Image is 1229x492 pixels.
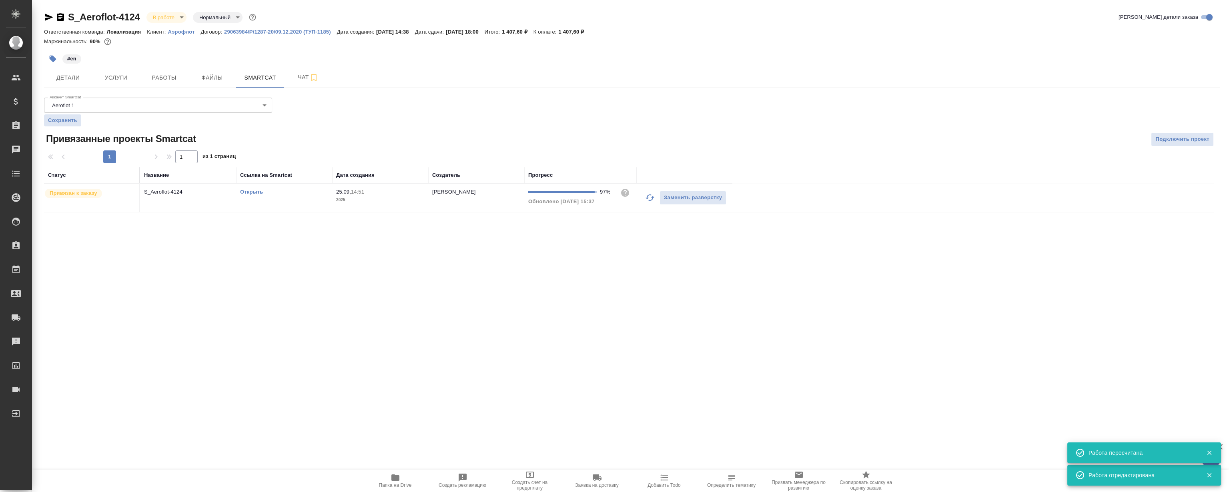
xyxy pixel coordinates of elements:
[68,12,140,22] a: S_Aeroflot-4124
[660,191,726,205] button: Заменить разверстку
[44,50,62,68] button: Добавить тэг
[640,188,660,207] button: Обновить прогресс
[224,28,337,35] a: 29063984/Р/1287-20/09.12.2020 (ТУП-1185)
[1089,471,1194,479] div: Работа отредактирована
[44,132,196,145] span: Привязанные проекты Smartcat
[193,73,231,83] span: Файлы
[376,29,415,35] p: [DATE] 14:38
[48,171,66,179] div: Статус
[336,196,424,204] p: 2025
[241,73,279,83] span: Smartcat
[44,114,81,126] button: Сохранить
[50,189,97,197] p: Привязан к заказу
[289,72,327,82] span: Чат
[224,29,337,35] p: 29063984/Р/1287-20/09.12.2020 (ТУП-1185)
[56,12,65,22] button: Скопировать ссылку
[50,102,77,109] button: Aeroflot 1
[1089,449,1194,457] div: Работа пересчитана
[146,12,186,23] div: В работе
[197,14,233,21] button: Нормальный
[144,188,232,196] p: S_Aeroflot-4124
[1155,135,1209,144] span: Подключить проект
[559,29,590,35] p: 1 407,60 ₽
[147,29,168,35] p: Клиент:
[193,12,243,23] div: В работе
[528,198,595,204] span: Обновлено [DATE] 15:37
[168,28,201,35] a: Аэрофлот
[247,12,258,22] button: Доп статусы указывают на важность/срочность заказа
[107,29,147,35] p: Локализация
[415,29,446,35] p: Дата сдачи:
[336,189,351,195] p: 25.09,
[44,98,272,113] div: Aeroflot 1
[432,171,460,179] div: Создатель
[62,55,82,62] span: en
[351,189,364,195] p: 14:51
[432,189,476,195] p: [PERSON_NAME]
[600,188,614,196] div: 97%
[150,14,177,21] button: В работе
[240,189,263,195] a: Открыть
[145,73,183,83] span: Работы
[336,171,375,179] div: Дата создания
[664,193,722,202] span: Заменить разверстку
[67,55,76,63] p: #en
[44,29,107,35] p: Ответственная команда:
[44,38,90,44] p: Маржинальность:
[49,73,87,83] span: Детали
[202,152,236,163] span: из 1 страниц
[533,29,559,35] p: К оплате:
[446,29,485,35] p: [DATE] 18:00
[1151,132,1214,146] button: Подключить проект
[168,29,201,35] p: Аэрофлот
[97,73,135,83] span: Услуги
[1119,13,1198,21] span: [PERSON_NAME] детали заказа
[502,29,533,35] p: 1 407,60 ₽
[1201,472,1217,479] button: Закрыть
[102,36,113,47] button: 122.40 RUB;
[90,38,102,44] p: 90%
[144,171,169,179] div: Название
[1201,449,1217,456] button: Закрыть
[240,171,292,179] div: Ссылка на Smartcat
[44,12,54,22] button: Скопировать ссылку для ЯМессенджера
[200,29,224,35] p: Договор:
[48,116,77,124] span: Сохранить
[485,29,502,35] p: Итого:
[528,171,553,179] div: Прогресс
[337,29,376,35] p: Дата создания:
[309,73,319,82] svg: Подписаться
